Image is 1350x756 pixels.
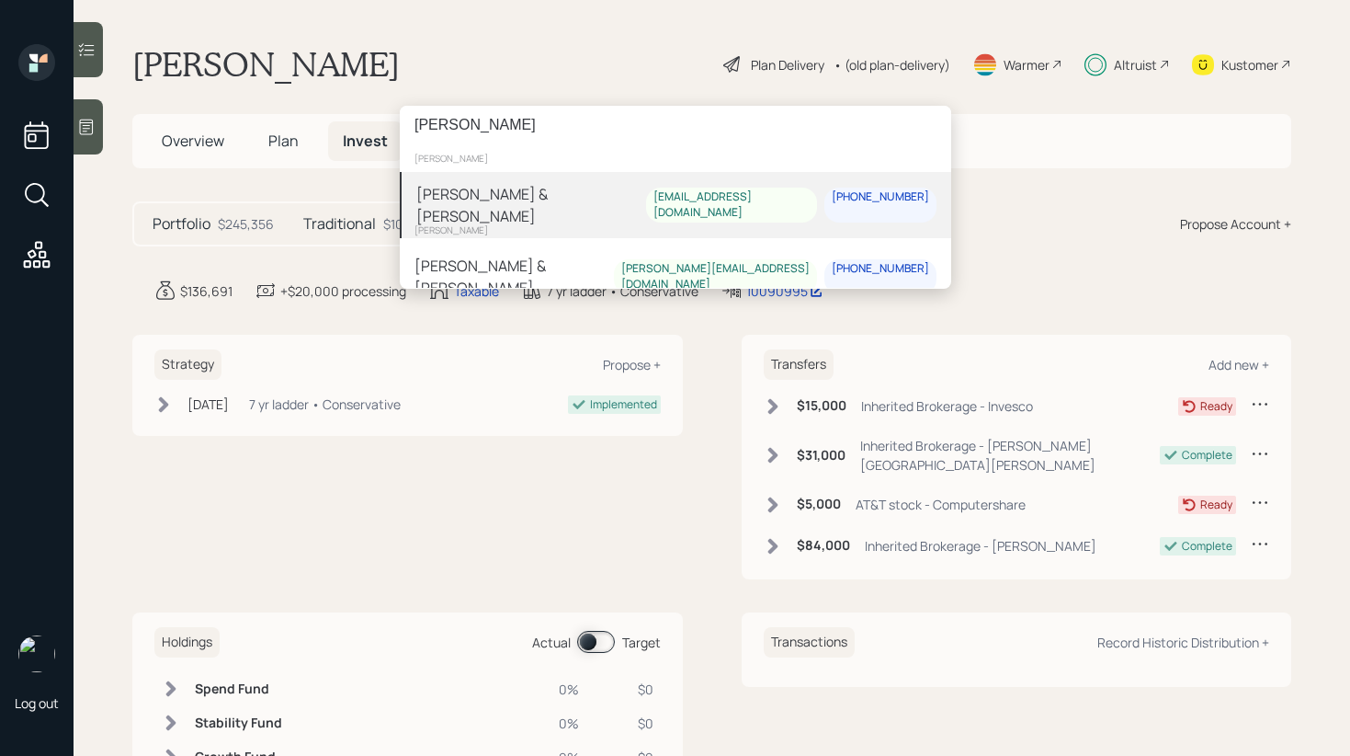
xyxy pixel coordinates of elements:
div: [PERSON_NAME] [400,216,951,244]
div: [PHONE_NUMBER] [832,189,929,205]
div: [PHONE_NUMBER] [832,261,929,277]
div: [PERSON_NAME] & [PERSON_NAME] [414,255,614,299]
div: [PERSON_NAME] & [PERSON_NAME] [416,183,646,227]
div: [PERSON_NAME] [400,144,951,172]
div: [EMAIL_ADDRESS][DOMAIN_NAME] [652,189,809,221]
input: Type a command or search… [400,106,951,144]
div: [PERSON_NAME][EMAIL_ADDRESS][DOMAIN_NAME] [620,261,809,292]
